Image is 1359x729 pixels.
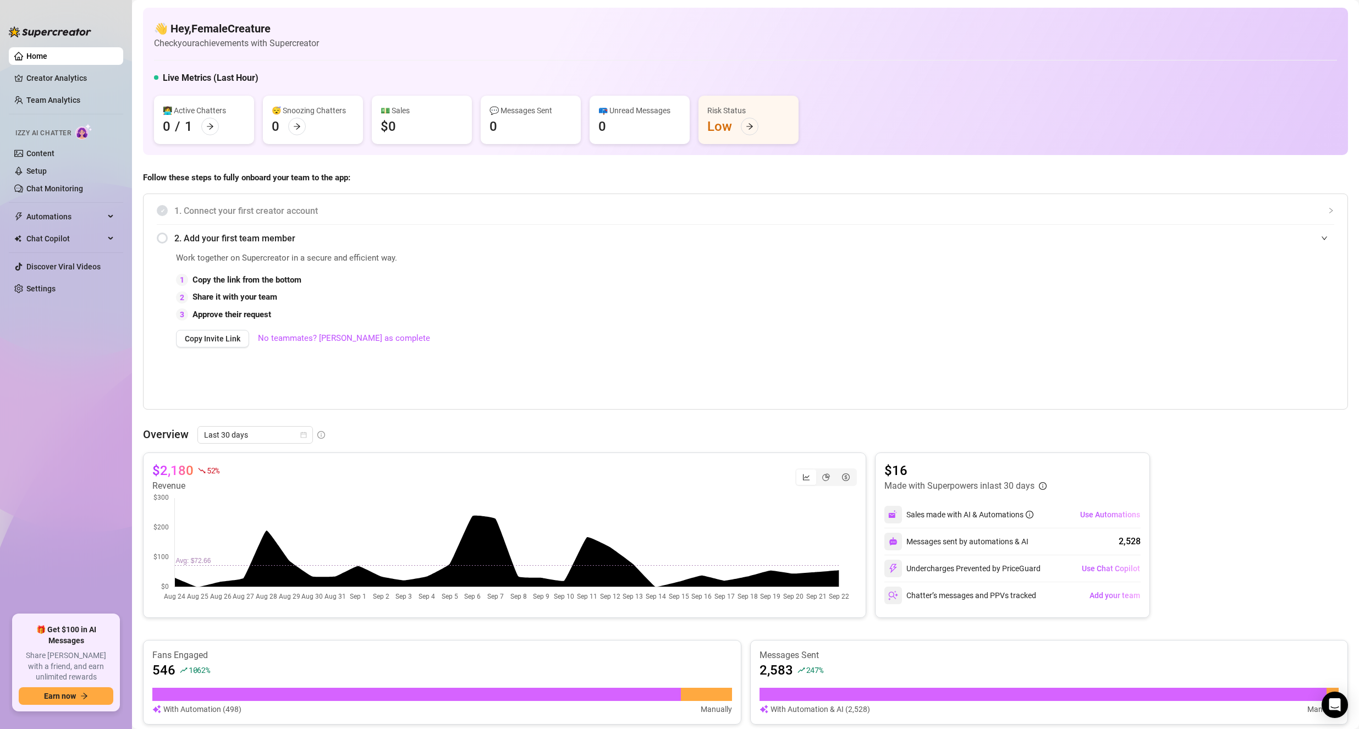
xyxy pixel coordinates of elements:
img: svg%3e [888,590,898,600]
img: svg%3e [888,510,898,520]
span: 1062 % [189,665,210,675]
h4: 👋 Hey, FemaleCreature [154,21,319,36]
span: arrow-right [746,123,753,130]
button: Copy Invite Link [176,330,249,347]
article: Revenue [152,479,219,493]
div: segmented control [795,468,857,486]
a: Chat Monitoring [26,184,83,193]
iframe: Adding Team Members [1114,252,1334,393]
span: expanded [1321,235,1328,241]
span: Work together on Supercreator in a secure and efficient way. [176,252,1087,265]
span: arrow-right [80,692,88,700]
article: Manually [701,703,732,715]
div: $0 [381,118,396,135]
div: Messages sent by automations & AI [884,533,1028,550]
span: pie-chart [822,473,830,481]
strong: Share it with your team [192,292,277,302]
div: 0 [272,118,279,135]
span: rise [180,666,188,674]
a: Settings [26,284,56,293]
span: Share [PERSON_NAME] with a friend, and earn unlimited rewards [19,650,113,683]
div: Sales made with AI & Automations [906,509,1033,521]
span: fall [198,467,206,474]
img: svg%3e [760,703,768,715]
span: Copy Invite Link [185,334,240,343]
div: Undercharges Prevented by PriceGuard [884,560,1041,577]
article: $2,180 [152,462,194,479]
span: Add your team [1090,591,1140,600]
span: Automations [26,208,104,225]
article: Fans Engaged [152,649,732,661]
img: logo-BBDzfeDw.svg [9,26,91,37]
div: 3 [176,308,188,321]
span: Use Automations [1080,510,1140,519]
span: thunderbolt [14,212,23,221]
a: Creator Analytics [26,69,114,87]
img: Chat Copilot [14,235,21,242]
img: svg%3e [152,703,161,715]
article: Check your achievements with Supercreator [154,36,319,50]
button: Use Automations [1080,506,1141,523]
span: Use Chat Copilot [1082,564,1140,573]
strong: Copy the link from the bottom [192,275,301,285]
article: With Automation & AI (2,528) [771,703,870,715]
span: collapsed [1328,207,1334,214]
span: line-chart [802,473,810,481]
a: Content [26,149,54,158]
span: Earn now [44,692,76,700]
span: Chat Copilot [26,230,104,247]
img: svg%3e [889,537,898,546]
span: calendar [300,432,307,438]
a: Setup [26,167,47,175]
span: info-circle [1039,482,1047,490]
article: Made with Superpowers in last 30 days [884,479,1035,493]
span: 1. Connect your first creator account [174,204,1334,218]
div: 0 [598,118,606,135]
span: arrow-right [206,123,214,130]
a: Team Analytics [26,96,80,104]
strong: Approve their request [192,310,271,319]
div: 1 [185,118,192,135]
div: 1 [176,274,188,286]
a: No teammates? [PERSON_NAME] as complete [258,332,430,345]
div: Chatter’s messages and PPVs tracked [884,587,1036,604]
article: Overview [143,426,189,443]
div: 2,528 [1119,535,1141,548]
span: 2. Add your first team member [174,231,1334,245]
article: $16 [884,462,1047,479]
span: 52 % [207,465,219,476]
button: Use Chat Copilot [1081,560,1141,577]
a: Home [26,52,47,60]
article: Manually [1307,703,1339,715]
span: 🎁 Get $100 in AI Messages [19,625,113,646]
button: Earn nowarrow-right [19,687,113,705]
div: 1. Connect your first creator account [157,197,1334,224]
div: 😴 Snoozing Chatters [272,104,354,117]
button: Add your team [1089,587,1141,604]
div: 2. Add your first team member [157,225,1334,252]
span: Last 30 days [204,427,306,443]
article: Messages Sent [760,649,1339,661]
article: 546 [152,661,175,679]
span: rise [797,666,805,674]
span: arrow-right [293,123,301,130]
div: 💵 Sales [381,104,463,117]
div: Risk Status [707,104,790,117]
div: 2 [176,291,188,303]
div: Open Intercom Messenger [1322,692,1348,718]
div: 0 [489,118,497,135]
div: 0 [163,118,170,135]
span: info-circle [317,431,325,439]
strong: Follow these steps to fully onboard your team to the app: [143,173,350,183]
a: Discover Viral Videos [26,262,101,271]
img: svg%3e [888,564,898,573]
article: With Automation (498) [163,703,241,715]
h5: Live Metrics (Last Hour) [163,71,258,85]
span: Izzy AI Chatter [15,128,71,139]
div: 💬 Messages Sent [489,104,572,117]
span: 247 % [806,665,823,675]
article: 2,583 [760,661,793,679]
div: 👩‍💻 Active Chatters [163,104,245,117]
img: AI Chatter [75,124,92,140]
div: 📪 Unread Messages [598,104,681,117]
